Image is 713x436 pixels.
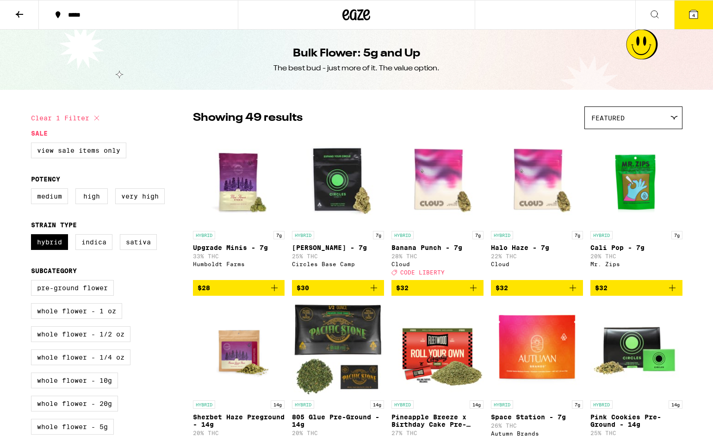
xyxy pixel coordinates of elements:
p: Space Station - 7g [491,413,583,421]
div: Cloud [491,261,583,267]
div: Circles Base Camp [292,261,384,267]
label: Very High [115,188,165,204]
p: Showing 49 results [193,110,303,126]
p: [PERSON_NAME] - 7g [292,244,384,251]
p: 7g [373,231,384,239]
img: Pacific Stone - 805 Glue Pre-Ground - 14g [292,303,384,396]
button: Clear 1 filter [31,106,102,130]
p: Banana Punch - 7g [391,244,484,251]
img: Autumn Brands - Space Station - 7g [491,303,583,396]
p: Halo Haze - 7g [491,244,583,251]
img: Cloud - Banana Punch - 7g [391,134,484,226]
span: $32 [396,284,409,292]
p: Pink Cookies Pre-Ground - 14g [590,413,682,428]
div: Humboldt Farms [193,261,285,267]
label: Hybrid [31,234,68,250]
img: Cloud - Halo Haze - 7g [491,134,583,226]
p: HYBRID [292,400,314,409]
p: 7g [273,231,285,239]
button: Add to bag [292,280,384,296]
legend: Potency [31,175,60,183]
p: 27% THC [391,430,484,436]
legend: Subcategory [31,267,77,274]
label: High [75,188,108,204]
p: 7g [472,231,484,239]
span: 4 [692,12,695,18]
img: Circles Base Camp - Banana Bliss - 7g [292,134,384,226]
p: HYBRID [391,231,414,239]
p: Pineapple Breeze x Birthday Cake Pre-Ground - 14g [391,413,484,428]
legend: Sale [31,130,48,137]
span: $32 [595,284,608,292]
p: 26% THC [491,423,583,429]
label: Whole Flower - 1/4 oz [31,349,130,365]
label: View Sale Items Only [31,143,126,158]
p: HYBRID [391,400,414,409]
span: $28 [198,284,210,292]
label: Medium [31,188,68,204]
a: Open page for Upgrade Minis - 7g from Humboldt Farms [193,134,285,280]
p: Sherbet Haze Preground - 14g [193,413,285,428]
button: Add to bag [590,280,682,296]
label: Indica [75,234,112,250]
p: 14g [370,400,384,409]
a: Open page for Banana Punch - 7g from Cloud [391,134,484,280]
label: Whole Flower - 10g [31,373,118,388]
p: 7g [572,400,583,409]
p: 805 Glue Pre-Ground - 14g [292,413,384,428]
span: CODE LIBERTY [400,269,445,275]
label: Whole Flower - 20g [31,396,118,411]
p: 28% THC [391,253,484,259]
button: Add to bag [193,280,285,296]
img: Humboldt Farms - Sherbet Haze Preground - 14g [193,303,285,396]
span: Featured [591,114,625,122]
p: 7g [671,231,682,239]
div: Mr. Zips [590,261,682,267]
p: 20% THC [590,253,682,259]
p: 14g [271,400,285,409]
p: HYBRID [193,400,215,409]
label: Whole Flower - 1/2 oz [31,326,130,342]
img: Mr. Zips - Cali Pop - 7g [590,134,682,226]
a: Open page for Halo Haze - 7g from Cloud [491,134,583,280]
button: Add to bag [391,280,484,296]
p: HYBRID [491,231,513,239]
p: 20% THC [193,430,285,436]
div: The best bud - just more of it. The value option. [273,63,440,74]
a: Open page for Banana Bliss - 7g from Circles Base Camp [292,134,384,280]
div: Cloud [391,261,484,267]
label: Whole Flower - 5g [31,419,114,435]
label: Sativa [120,234,157,250]
p: 14g [669,400,682,409]
p: 20% THC [292,430,384,436]
p: 22% THC [491,253,583,259]
legend: Strain Type [31,221,77,229]
a: Open page for Cali Pop - 7g from Mr. Zips [590,134,682,280]
p: HYBRID [590,400,613,409]
label: Pre-ground Flower [31,280,114,296]
p: HYBRID [590,231,613,239]
p: Upgrade Minis - 7g [193,244,285,251]
p: Cali Pop - 7g [590,244,682,251]
button: 4 [674,0,713,29]
label: Whole Flower - 1 oz [31,303,122,319]
span: $32 [496,284,508,292]
p: HYBRID [193,231,215,239]
p: 7g [572,231,583,239]
button: Add to bag [491,280,583,296]
img: Fleetwood - Pineapple Breeze x Birthday Cake Pre-Ground - 14g [391,303,484,396]
img: Circles Base Camp - Pink Cookies Pre-Ground - 14g [590,303,682,396]
p: 33% THC [193,253,285,259]
img: Humboldt Farms - Upgrade Minis - 7g [193,134,285,226]
p: 25% THC [590,430,682,436]
p: HYBRID [292,231,314,239]
p: 14g [470,400,484,409]
span: $30 [297,284,309,292]
h1: Bulk Flower: 5g and Up [293,46,420,62]
p: 25% THC [292,253,384,259]
p: HYBRID [491,400,513,409]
